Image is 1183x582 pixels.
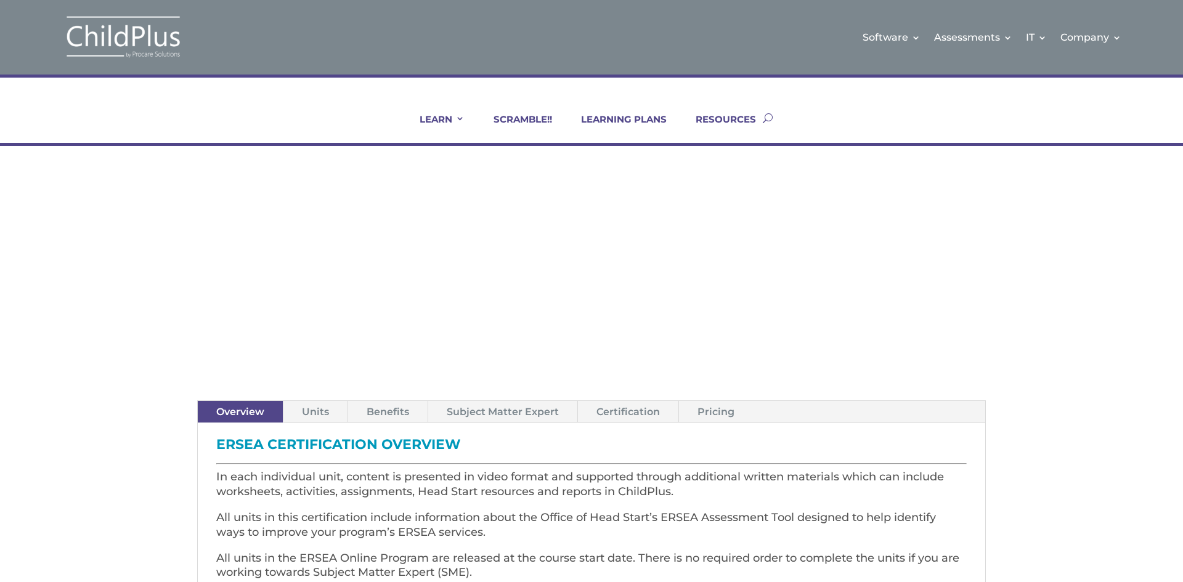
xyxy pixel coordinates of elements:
[404,113,465,143] a: LEARN
[198,401,283,422] a: Overview
[428,401,577,422] a: Subject Matter Expert
[679,401,753,422] a: Pricing
[1026,12,1047,62] a: IT
[216,511,967,551] p: All units in this certification include information about the Office of Head Start’s ERSEA Assess...
[216,551,959,580] span: All units in the ERSEA Online Program are released at the course start date. There is no required...
[216,438,967,458] h3: ERSEA Certification Overview
[348,401,428,422] a: Benefits
[934,12,1012,62] a: Assessments
[1060,12,1121,62] a: Company
[216,470,944,498] span: In each individual unit, content is presented in video format and supported through additional wr...
[478,113,552,143] a: SCRAMBLE!!
[863,12,921,62] a: Software
[283,401,348,422] a: Units
[566,113,667,143] a: LEARNING PLANS
[680,113,756,143] a: RESOURCES
[578,401,678,422] a: Certification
